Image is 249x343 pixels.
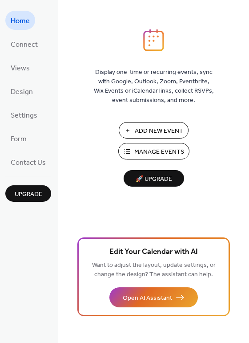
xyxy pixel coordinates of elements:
[119,122,189,139] button: Add New Event
[15,190,42,199] span: Upgrade
[5,11,35,30] a: Home
[11,156,46,170] span: Contact Us
[5,82,38,101] a: Design
[5,185,51,202] button: Upgrade
[109,246,198,258] span: Edit Your Calendar with AI
[5,34,43,53] a: Connect
[129,173,179,185] span: 🚀 Upgrade
[11,85,33,99] span: Design
[94,68,214,105] span: Display one-time or recurring events, sync with Google, Outlook, Zoom, Eventbrite, Wix Events or ...
[109,287,198,307] button: Open AI Assistant
[11,14,30,28] span: Home
[118,143,189,159] button: Manage Events
[11,38,38,52] span: Connect
[11,61,30,75] span: Views
[134,147,184,157] span: Manage Events
[5,58,35,77] a: Views
[92,259,216,281] span: Want to adjust the layout, update settings, or change the design? The assistant can help.
[5,152,51,171] a: Contact Us
[143,29,164,51] img: logo_icon.svg
[123,294,172,303] span: Open AI Assistant
[135,127,183,136] span: Add New Event
[11,132,27,146] span: Form
[11,109,37,122] span: Settings
[5,129,32,148] a: Form
[124,170,184,187] button: 🚀 Upgrade
[5,105,43,124] a: Settings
